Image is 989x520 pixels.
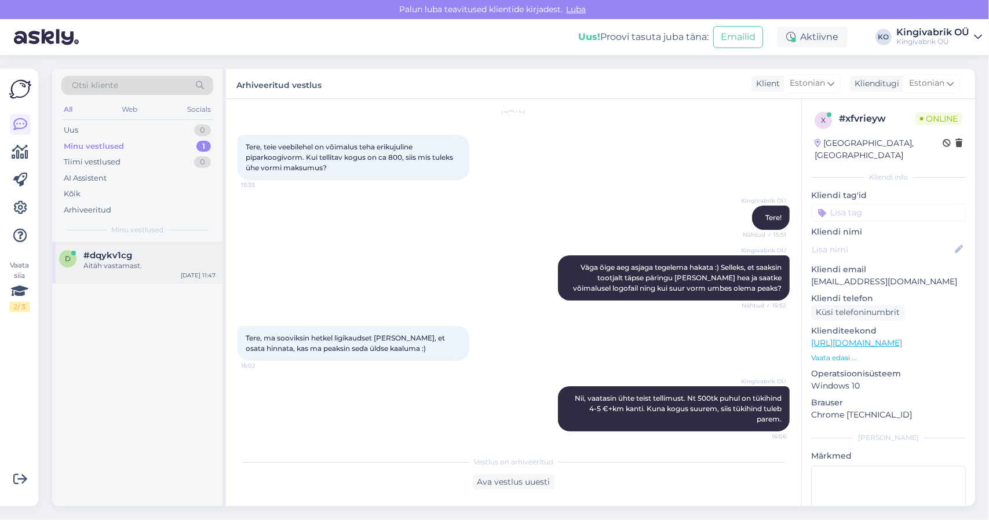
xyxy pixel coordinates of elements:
label: Arhiveeritud vestlus [236,76,322,91]
div: Aitäh vastamast. [83,261,216,271]
span: Kingivabrik OÜ [741,196,786,205]
b: Uus! [578,31,600,42]
p: Windows 10 [811,380,966,392]
p: Kliendi tag'id [811,189,966,202]
p: Kliendi email [811,263,966,276]
p: Kliendi nimi [811,226,966,238]
div: Uus [64,124,78,136]
input: Lisa nimi [812,243,952,256]
div: KO [875,29,892,45]
div: Küsi telefoninumbrit [811,305,904,320]
div: Minu vestlused [64,141,124,152]
span: Estonian [909,77,944,90]
div: 1 [196,141,211,152]
p: Märkmed [811,450,966,462]
div: [GEOGRAPHIC_DATA], [GEOGRAPHIC_DATA] [815,137,943,162]
span: Nähtud ✓ 15:51 [743,230,786,239]
p: Klienditeekond [811,325,966,337]
div: Klient [751,78,780,90]
div: 0 [194,156,211,168]
div: Aktiivne [777,27,848,47]
div: All [61,102,75,117]
div: Kliendi info [811,172,966,182]
div: AI Assistent [64,173,107,184]
span: Otsi kliente [72,79,118,91]
div: Tiimi vestlused [64,156,121,168]
div: Socials [185,102,213,117]
p: [EMAIL_ADDRESS][DOMAIN_NAME] [811,276,966,288]
div: Kingivabrik OÜ [896,37,969,46]
span: d [65,254,71,263]
span: Tere! [765,213,782,222]
div: Kõik [64,188,81,200]
div: Kingivabrik OÜ [896,28,969,37]
span: x [821,116,826,124]
div: Klienditugi [850,78,899,90]
span: 15:35 [241,181,284,189]
div: [DATE] 11:47 [181,271,216,280]
div: 2 / 3 [9,302,30,312]
p: Vaata edasi ... [811,353,966,363]
span: Luba [563,4,590,14]
img: Askly Logo [9,78,31,100]
input: Lisa tag [811,204,966,221]
div: Proovi tasuta juba täna: [578,30,709,44]
span: Väga õige aeg asjaga tegelema hakata :) Selleks, et saaksin tootjalt täpse päringu [PERSON_NAME] ... [573,263,783,292]
a: Kingivabrik OÜKingivabrik OÜ [896,28,982,46]
p: Brauser [811,397,966,409]
span: Kingivabrik OÜ [741,246,786,255]
span: Vestlus on arhiveeritud [474,457,553,467]
span: Tere, ma sooviksin hetkel ligikaudset [PERSON_NAME], et osata hinnata, kas ma peaksin seda üldse ... [246,334,447,353]
span: Nii, vaatasin ühte teist tellimust. Nt 500tk puhul on tükihind 4-5 €+km kanti. Kuna kogus suurem,... [575,394,783,423]
div: 0 [194,124,211,136]
div: Vaata siia [9,260,30,312]
button: Emailid [713,26,763,48]
span: #dqykv1cg [83,250,132,261]
span: Estonian [790,77,825,90]
div: # xfvrieyw [839,112,915,126]
div: Web [120,102,140,117]
span: Kingivabrik OÜ [741,377,786,386]
p: Kliendi telefon [811,292,966,305]
span: 16:06 [743,432,786,441]
span: Nähtud ✓ 15:52 [742,301,786,310]
div: [PERSON_NAME] [811,433,966,443]
a: [URL][DOMAIN_NAME] [811,338,902,348]
span: 16:02 [241,361,284,370]
span: Minu vestlused [111,225,163,235]
div: Ava vestlus uuesti [473,474,555,490]
p: Operatsioonisüsteem [811,368,966,380]
span: Tere, teie veebilehel on võimalus teha erikujuline piparkoogivorm. Kui tellitav kogus on ca 800, ... [246,142,455,172]
p: Chrome [TECHNICAL_ID] [811,409,966,421]
span: Online [915,112,962,125]
div: Arhiveeritud [64,204,111,216]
